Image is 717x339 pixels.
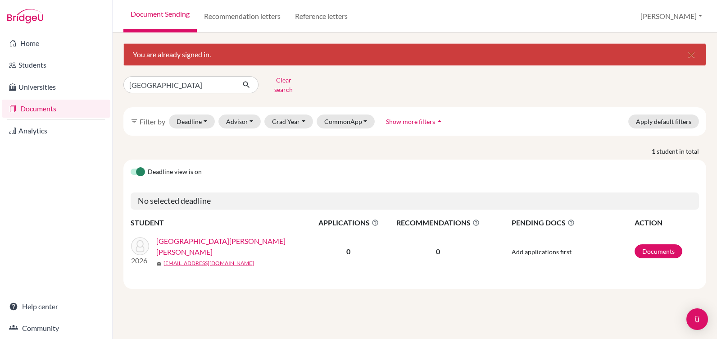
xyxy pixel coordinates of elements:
span: Show more filters [386,118,435,125]
button: CommonApp [317,115,375,128]
a: Home [2,34,110,52]
strong: 1 [652,147,657,156]
span: mail [156,261,162,266]
span: student in total [657,147,706,156]
a: Students [2,56,110,74]
button: Apply default filters [628,115,699,128]
button: Advisor [218,115,261,128]
div: You are already signed in. [123,43,706,66]
button: Grad Year [264,115,313,128]
span: APPLICATIONS [311,217,386,228]
div: Open Intercom Messenger [686,308,708,330]
a: Help center [2,298,110,316]
img: Bridge-U [7,9,43,23]
a: Analytics [2,122,110,140]
button: Show more filtersarrow_drop_up [378,115,452,128]
b: 0 [346,247,350,256]
a: Documents [635,244,682,258]
th: ACTION [634,217,699,229]
span: RECOMMENDATIONS [387,217,490,228]
a: Documents [2,100,110,118]
span: Deadline view is on [148,167,202,178]
a: Community [2,319,110,337]
h5: No selected deadline [131,192,699,210]
img: Valencia, Nyah Nicolette [131,237,149,255]
span: Filter by [140,117,165,126]
i: filter_list [131,118,138,125]
p: 0 [387,246,490,257]
button: Close [677,44,706,65]
button: Deadline [169,115,215,128]
button: Clear search [259,73,309,96]
input: Find student by name... [123,76,235,93]
button: [PERSON_NAME] [636,8,706,25]
span: Add applications first [512,248,572,256]
a: Universities [2,78,110,96]
th: STUDENT [131,217,311,229]
a: [GEOGRAPHIC_DATA][PERSON_NAME] [PERSON_NAME] [156,236,317,257]
i: arrow_drop_up [435,117,444,126]
i: close [686,49,697,60]
p: 2026 [131,255,149,266]
span: PENDING DOCS [512,217,634,228]
a: [EMAIL_ADDRESS][DOMAIN_NAME] [163,259,254,267]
